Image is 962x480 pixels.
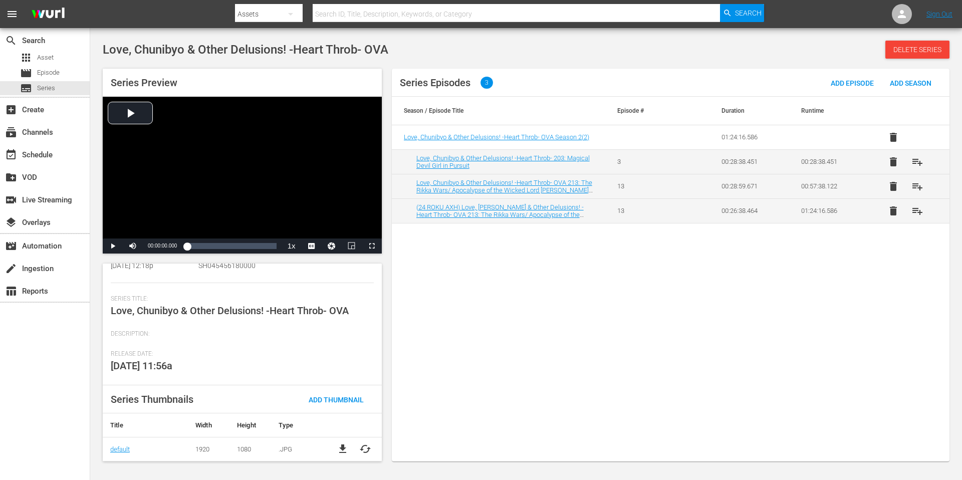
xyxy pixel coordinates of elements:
[885,41,949,59] button: Delete Series
[392,97,605,125] th: Season / Episode Title
[110,445,130,453] a: default
[20,82,32,94] span: Series
[789,174,869,198] td: 00:57:38.122
[301,396,372,404] span: Add Thumbnail
[605,198,685,223] td: 13
[5,216,17,228] span: Overlays
[5,263,17,275] span: Ingestion
[709,198,790,223] td: 00:26:38.464
[823,74,882,92] button: Add Episode
[905,150,929,174] button: playlist_add
[911,156,923,168] span: playlist_add
[302,238,322,254] button: Captions
[881,150,905,174] button: delete
[198,262,256,270] span: SH045456180000
[282,238,302,254] button: Playback Rate
[103,97,382,254] div: Video Player
[887,180,899,192] span: delete
[789,198,869,223] td: 01:24:16.586
[5,285,17,297] span: Reports
[111,330,369,338] span: Description:
[37,68,60,78] span: Episode
[301,390,372,408] button: Add Thumbnail
[404,133,589,141] span: Love, Chunibyo & Other Delusions! -Heart Throb- OVA Season 2 ( 2 )
[911,180,923,192] span: playlist_add
[416,179,593,201] a: Love, Chunibyo & Other Delusions! -Heart Throb- OVA 213: The Rikka Wars/ Apocalypse of the Wicked...
[111,360,172,372] span: [DATE] 11:56a
[881,174,905,198] button: delete
[881,125,905,149] button: delete
[229,437,271,461] td: 1080
[6,8,18,20] span: menu
[111,77,177,89] span: Series Preview
[416,154,590,169] a: Love, Chunibyo & Other Delusions! -Heart Throb- 203: Magical Devil Girl in Pursuit
[882,74,939,92] button: Add Season
[5,194,17,206] span: Live Streaming
[111,262,153,270] span: [DATE] 12:18p
[911,205,923,217] span: playlist_add
[789,97,869,125] th: Runtime
[926,10,952,18] a: Sign Out
[5,104,17,116] span: Create
[337,443,349,455] a: file_download
[187,243,276,249] div: Progress Bar
[188,413,229,437] th: Width
[605,97,685,125] th: Episode #
[103,238,123,254] button: Play
[123,238,143,254] button: Mute
[111,393,193,405] span: Series Thumbnails
[416,203,584,226] a: (24 ROKU AXH) Love, [PERSON_NAME] & Other Delusions! -Heart Throb- OVA 213: The Rikka Wars/ Apoca...
[709,174,790,198] td: 00:28:59.671
[400,77,470,89] span: Series Episodes
[5,149,17,161] span: Schedule
[20,67,32,79] span: Episode
[709,125,790,150] td: 01:24:16.586
[111,350,369,358] span: Release Date:
[362,238,382,254] button: Fullscreen
[885,46,949,54] span: Delete Series
[103,413,188,437] th: Title
[720,4,764,22] button: Search
[5,171,17,183] span: VOD
[709,149,790,174] td: 00:28:38.451
[905,174,929,198] button: playlist_add
[111,295,369,303] span: Series Title:
[404,133,589,141] a: Love, Chunibyo & Other Delusions! -Heart Throb- OVA Season 2(2)
[887,156,899,168] span: delete
[37,53,54,63] span: Asset
[905,199,929,223] button: playlist_add
[881,199,905,223] button: delete
[5,240,17,252] span: Automation
[103,43,388,57] span: Love, Chunibyo & Other Delusions! -Heart Throb- OVA
[359,443,371,455] button: cached
[605,149,685,174] td: 3
[887,205,899,217] span: delete
[480,77,493,89] span: 3
[229,413,271,437] th: Height
[5,126,17,138] span: Channels
[271,437,326,461] td: .JPG
[24,3,72,26] img: ans4CAIJ8jUAAAAAAAAAAAAAAAAAAAAAAAAgQb4GAAAAAAAAAAAAAAAAAAAAAAAAJMjXAAAAAAAAAAAAAAAAAAAAAAAAgAT5G...
[887,131,899,143] span: delete
[823,79,882,87] span: Add Episode
[735,4,762,22] span: Search
[709,97,790,125] th: Duration
[37,83,55,93] span: Series
[148,243,177,249] span: 00:00:00.000
[20,52,32,64] span: Asset
[882,79,939,87] span: Add Season
[111,305,349,317] span: Love, Chunibyo & Other Delusions! -Heart Throb- OVA
[789,149,869,174] td: 00:28:38.451
[605,174,685,198] td: 13
[271,413,326,437] th: Type
[5,35,17,47] span: Search
[188,437,229,461] td: 1920
[342,238,362,254] button: Picture-in-Picture
[322,238,342,254] button: Jump To Time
